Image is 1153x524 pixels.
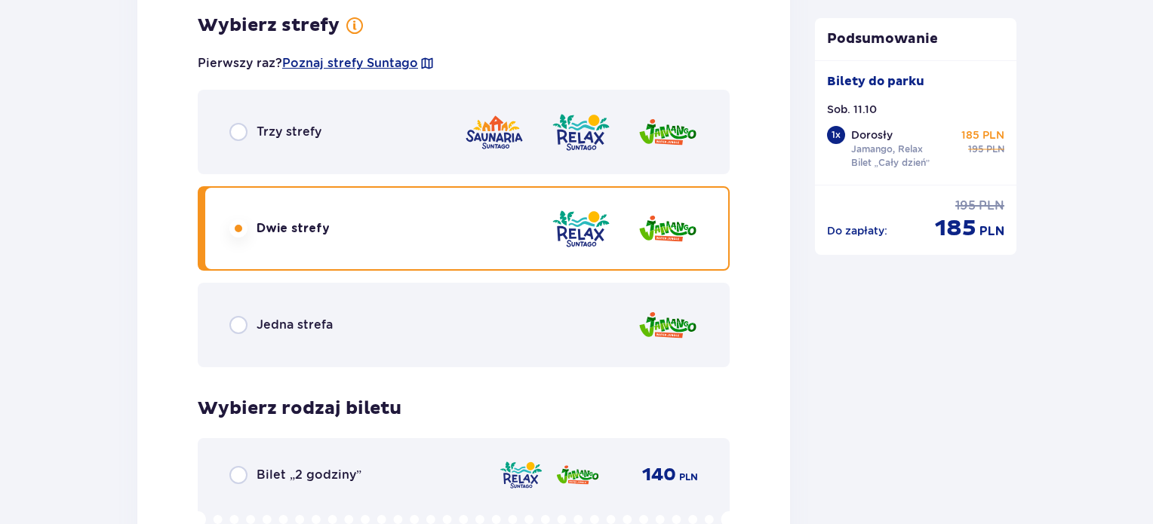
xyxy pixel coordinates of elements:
[464,111,524,154] img: Saunaria
[282,55,418,72] a: Poznaj strefy Suntago
[257,467,361,483] span: Bilet „2 godziny”
[968,142,983,156] span: 195
[257,220,330,237] span: Dwie strefy
[961,127,1004,142] p: 185 PLN
[679,470,698,484] span: PLN
[198,397,401,420] h3: Wybierz rodzaj biletu
[986,142,1004,156] span: PLN
[499,459,543,491] img: Relax
[198,14,340,37] h3: Wybierz strefy
[851,142,923,156] p: Jamango, Relax
[555,459,600,491] img: Jamango
[551,111,611,154] img: Relax
[257,124,321,140] span: Trzy strefy
[827,102,877,117] p: Sob. 11.10
[638,111,698,154] img: Jamango
[955,198,976,214] span: 195
[827,126,845,144] div: 1 x
[638,207,698,250] img: Jamango
[827,223,887,238] p: Do zapłaty :
[851,127,893,142] p: Dorosły
[257,317,333,333] span: Jedna strefa
[979,198,1004,214] span: PLN
[638,304,698,347] img: Jamango
[979,223,1004,240] span: PLN
[551,207,611,250] img: Relax
[642,464,676,486] span: 140
[198,55,435,72] p: Pierwszy raz?
[827,73,924,90] p: Bilety do parku
[815,30,1017,48] p: Podsumowanie
[935,214,976,243] span: 185
[851,156,930,170] p: Bilet „Cały dzień”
